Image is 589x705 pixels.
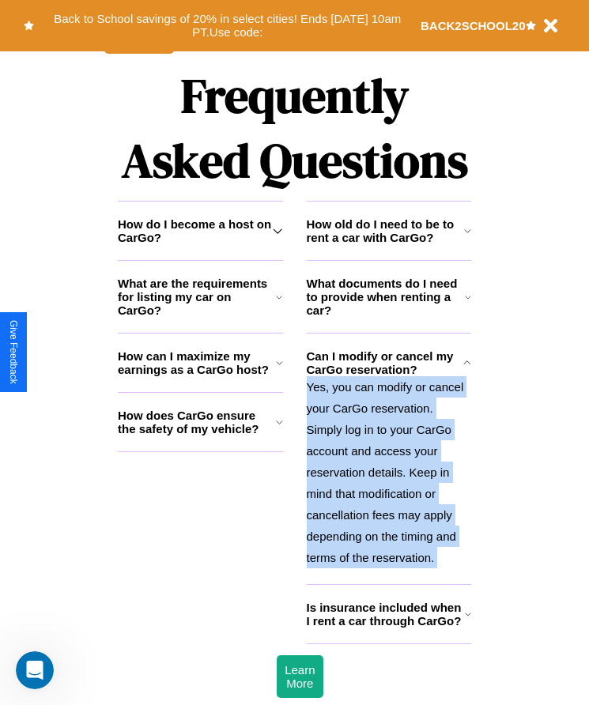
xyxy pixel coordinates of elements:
[307,349,464,376] h3: Can I modify or cancel my CarGo reservation?
[118,349,276,376] h3: How can I maximize my earnings as a CarGo host?
[118,55,471,201] h1: Frequently Asked Questions
[421,19,526,32] b: BACK2SCHOOL20
[277,655,323,698] button: Learn More
[307,376,472,568] p: Yes, you can modify or cancel your CarGo reservation. Simply log in to your CarGo account and acc...
[34,8,421,43] button: Back to School savings of 20% in select cities! Ends [DATE] 10am PT.Use code:
[118,409,276,435] h3: How does CarGo ensure the safety of my vehicle?
[307,277,466,317] h3: What documents do I need to provide when renting a car?
[307,217,464,244] h3: How old do I need to be to rent a car with CarGo?
[307,601,465,628] h3: Is insurance included when I rent a car through CarGo?
[16,651,54,689] iframe: Intercom live chat
[8,320,19,384] div: Give Feedback
[118,277,276,317] h3: What are the requirements for listing my car on CarGo?
[118,217,273,244] h3: How do I become a host on CarGo?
